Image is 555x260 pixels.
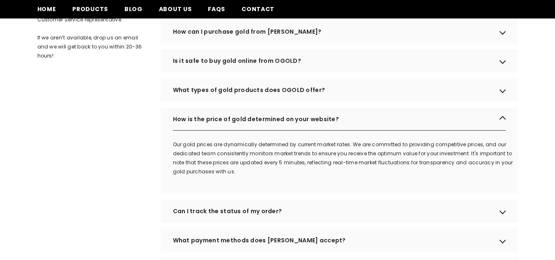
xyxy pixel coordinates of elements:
[161,229,518,252] div: What payment methods does [PERSON_NAME] accept?
[159,5,192,13] span: About us
[124,5,143,13] span: Blog
[64,5,116,18] a: Products
[200,5,233,18] a: FAQs
[161,78,518,101] div: What types of gold products does OGOLD offer?
[161,49,518,72] div: Is it safe to buy gold online from OGOLD?
[161,108,518,131] div: How is the price of gold determined on your website?
[233,5,283,18] a: Contact
[37,5,56,13] span: Home
[161,20,518,43] div: How can I purchase gold from [PERSON_NAME]?
[161,200,518,223] div: Can I track the status of my order?
[29,5,64,18] a: Home
[173,140,518,176] p: Our gold prices are dynamically determined by current market rates. We are committed to providing...
[151,5,200,18] a: About us
[242,5,274,13] span: Contact
[72,5,108,13] span: Products
[116,5,151,18] a: Blog
[208,5,225,13] span: FAQs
